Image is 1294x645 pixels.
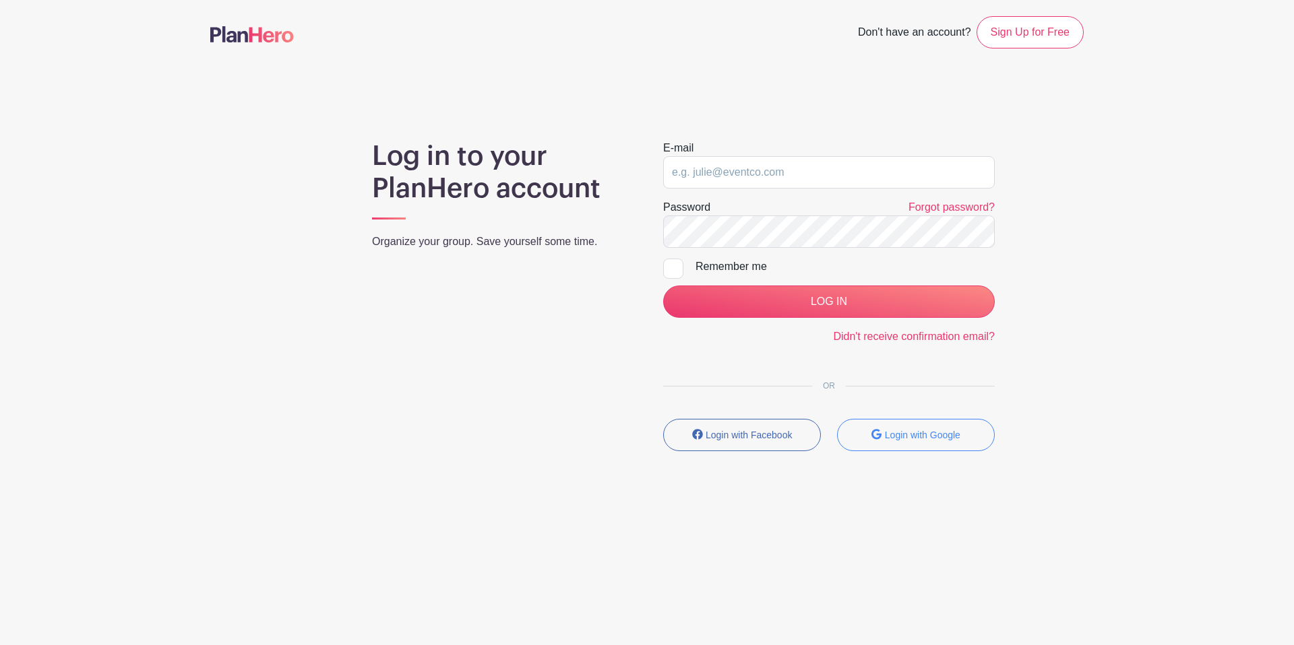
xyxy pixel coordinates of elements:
div: Remember me [696,259,995,275]
label: E-mail [663,140,694,156]
h1: Log in to your PlanHero account [372,140,631,205]
img: logo-507f7623f17ff9eddc593b1ce0a138ce2505c220e1c5a4e2b4648c50719b7d32.svg [210,26,294,42]
a: Sign Up for Free [977,16,1084,48]
input: e.g. julie@eventco.com [663,156,995,189]
span: Don't have an account? [858,19,971,48]
label: Password [663,199,710,215]
button: Login with Google [837,419,995,451]
a: Didn't receive confirmation email? [833,331,995,342]
input: LOG IN [663,285,995,318]
a: Forgot password? [908,201,995,213]
small: Login with Google [885,430,960,440]
p: Organize your group. Save yourself some time. [372,234,631,250]
span: OR [812,381,846,391]
small: Login with Facebook [706,430,792,440]
button: Login with Facebook [663,419,821,451]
